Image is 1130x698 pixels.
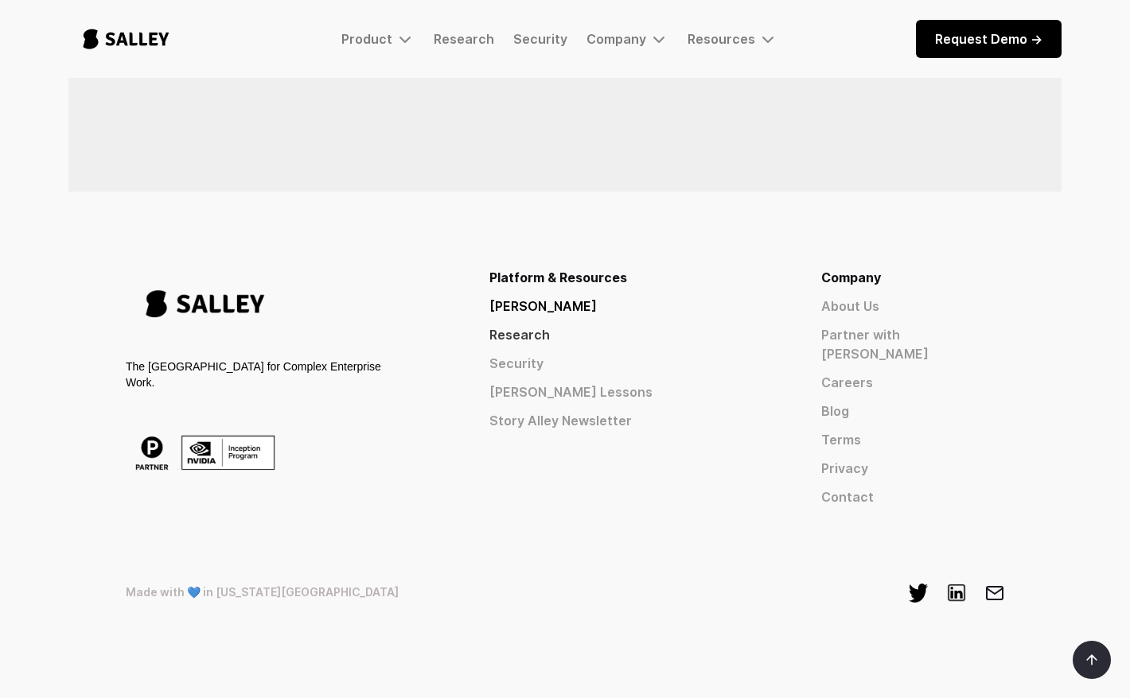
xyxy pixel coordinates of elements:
[688,29,777,48] div: Resources
[126,359,387,390] div: The [GEOGRAPHIC_DATA] for Complex Enterprise Work.
[68,13,184,65] a: home
[489,354,764,373] a: Security
[489,411,764,430] a: Story Alley Newsletter
[688,31,755,47] div: Resources
[489,325,764,344] a: Research
[489,382,764,401] a: [PERSON_NAME] Lessons
[434,31,494,47] a: Research
[821,268,1004,287] div: Company
[513,31,567,47] a: Security
[489,297,764,316] a: [PERSON_NAME]
[586,31,646,47] div: Company
[586,29,668,48] div: Company
[821,297,1004,316] a: About Us
[821,459,1004,478] a: Privacy
[821,401,1004,421] a: Blog
[821,373,1004,392] a: Careers
[341,29,415,48] div: Product
[916,20,1062,58] a: Request Demo ->
[821,325,1004,363] a: Partner with [PERSON_NAME]
[821,487,1004,506] a: Contact
[821,430,1004,449] a: Terms
[489,268,764,287] div: Platform & Resources
[126,584,399,601] div: Made with 💙 in [US_STATE][GEOGRAPHIC_DATA]
[341,31,392,47] div: Product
